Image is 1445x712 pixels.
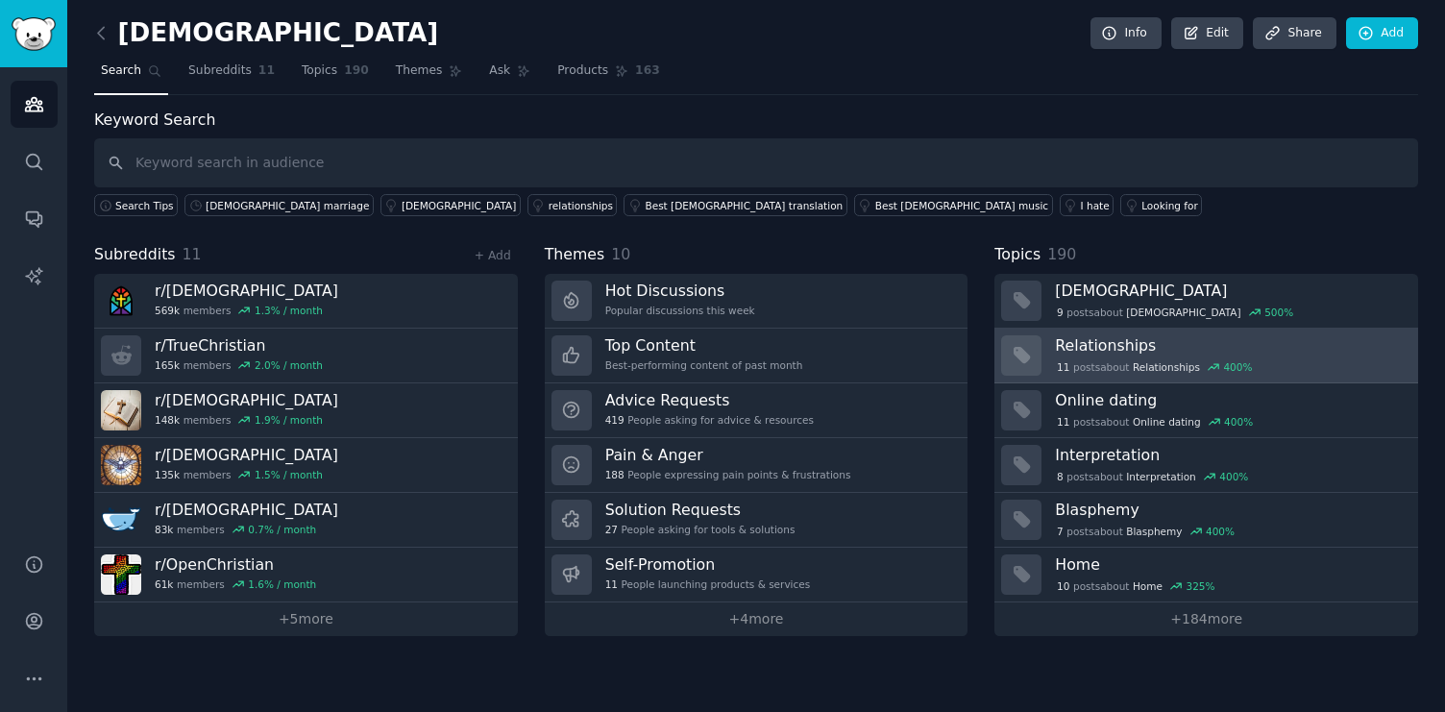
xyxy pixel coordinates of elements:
input: Keyword search in audience [94,138,1418,187]
a: r/[DEMOGRAPHIC_DATA]83kmembers0.7% / month [94,493,518,548]
h3: Solution Requests [605,500,796,520]
h3: r/ [DEMOGRAPHIC_DATA] [155,500,338,520]
a: Topics190 [295,56,376,95]
div: members [155,413,338,427]
span: 83k [155,523,173,536]
img: Christianity [101,281,141,321]
h3: Top Content [605,335,803,356]
a: Advice Requests419People asking for advice & resources [545,383,968,438]
a: [DEMOGRAPHIC_DATA] marriage [184,194,374,216]
h3: r/ [DEMOGRAPHIC_DATA] [155,281,338,301]
div: post s about [1055,413,1255,430]
a: Subreddits11 [182,56,282,95]
a: Share [1253,17,1335,50]
a: Ask [482,56,537,95]
span: 11 [183,245,202,263]
a: Products163 [551,56,666,95]
h3: Online dating [1055,390,1405,410]
span: Blasphemy [1126,525,1182,538]
a: Relationships11postsaboutRelationships400% [994,329,1418,383]
img: OpenChristian [101,554,141,595]
span: 569k [155,304,180,317]
div: 400 % [1219,470,1248,483]
h3: Interpretation [1055,445,1405,465]
h2: [DEMOGRAPHIC_DATA] [94,18,438,49]
div: post s about [1055,523,1236,540]
span: 8 [1057,470,1064,483]
a: + Add [475,249,511,262]
div: members [155,523,338,536]
a: Top ContentBest-performing content of past month [545,329,968,383]
a: +184more [994,602,1418,636]
span: 27 [605,523,618,536]
h3: r/ [DEMOGRAPHIC_DATA] [155,445,338,465]
span: 190 [344,62,369,80]
div: 0.7 % / month [248,523,316,536]
a: Home10postsaboutHome325% [994,548,1418,602]
span: Search [101,62,141,80]
span: Products [557,62,608,80]
button: Search Tips [94,194,178,216]
div: 400 % [1206,525,1235,538]
a: r/[DEMOGRAPHIC_DATA]148kmembers1.9% / month [94,383,518,438]
div: post s about [1055,358,1254,376]
div: members [155,304,338,317]
span: Interpretation [1126,470,1196,483]
a: Blasphemy7postsaboutBlasphemy400% [994,493,1418,548]
span: 11 [1057,360,1069,374]
h3: [DEMOGRAPHIC_DATA] [1055,281,1405,301]
div: post s about [1055,577,1216,595]
span: 10 [611,245,630,263]
div: 400 % [1223,360,1252,374]
h3: r/ [DEMOGRAPHIC_DATA] [155,390,338,410]
h3: r/ TrueChristian [155,335,323,356]
div: 325 % [1186,579,1214,593]
a: [DEMOGRAPHIC_DATA]9postsabout[DEMOGRAPHIC_DATA]500% [994,274,1418,329]
h3: Advice Requests [605,390,814,410]
span: 61k [155,577,173,591]
div: 2.0 % / month [255,358,323,372]
div: 1.6 % / month [248,577,316,591]
span: 188 [605,468,625,481]
span: Themes [545,243,605,267]
span: 163 [635,62,660,80]
span: Topics [994,243,1041,267]
div: [DEMOGRAPHIC_DATA] marriage [206,199,369,212]
span: Topics [302,62,337,80]
span: Subreddits [188,62,252,80]
span: 148k [155,413,180,427]
div: Popular discussions this week [605,304,755,317]
span: Search Tips [115,199,174,212]
a: Add [1346,17,1418,50]
span: Online dating [1133,415,1201,429]
div: [DEMOGRAPHIC_DATA] [402,199,516,212]
a: Pain & Anger188People expressing pain points & frustrations [545,438,968,493]
a: Interpretation8postsaboutInterpretation400% [994,438,1418,493]
div: Best [DEMOGRAPHIC_DATA] translation [645,199,843,212]
div: members [155,358,323,372]
a: +5more [94,602,518,636]
a: Hot DiscussionsPopular discussions this week [545,274,968,329]
div: Best [DEMOGRAPHIC_DATA] music [875,199,1048,212]
div: relationships [549,199,613,212]
h3: r/ OpenChristian [155,554,316,575]
span: Themes [396,62,443,80]
div: members [155,468,338,481]
span: 11 [258,62,275,80]
a: r/OpenChristian61kmembers1.6% / month [94,548,518,602]
span: Ask [489,62,510,80]
div: post s about [1055,468,1250,485]
span: 7 [1057,525,1064,538]
span: 135k [155,468,180,481]
div: members [155,577,316,591]
div: People launching products & services [605,577,811,591]
div: I hate [1081,199,1110,212]
span: 165k [155,358,180,372]
span: [DEMOGRAPHIC_DATA] [1126,306,1240,319]
a: r/[DEMOGRAPHIC_DATA]569kmembers1.3% / month [94,274,518,329]
a: r/[DEMOGRAPHIC_DATA]135kmembers1.5% / month [94,438,518,493]
h3: Relationships [1055,335,1405,356]
div: 500 % [1264,306,1293,319]
span: Home [1133,579,1163,593]
div: People asking for advice & resources [605,413,814,427]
